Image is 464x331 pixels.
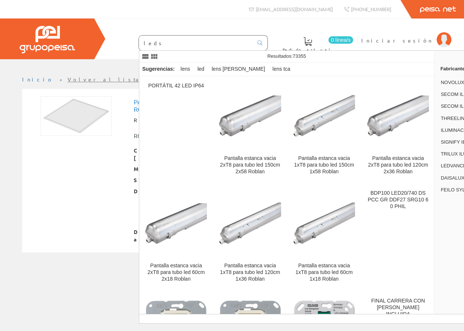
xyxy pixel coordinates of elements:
[351,6,391,12] span: [PHONE_NUMBER]
[367,190,429,210] div: BDP100 LED20/740 DS PCC GR DDF27 SRG10 6 0 PHIL
[134,165,178,173] span: Marca
[267,53,306,59] span: Resultados:
[145,263,207,282] div: Pantalla estanca vacia 2xT8 para tubo led 60cm 2x18 Roblan
[139,184,213,291] a: Pantalla estanca vacia 2xT8 para tubo led 60cm 2x18 Roblan Pantalla estanca vacia 2xT8 para tubo ...
[41,96,112,136] img: Foto artículo Pantalla led 60X60 40w 6000K marco blanco 3450Lm Roblan (192x107.136)
[367,298,429,318] div: FINAL CARRERA CON [PERSON_NAME] INCLUIDA
[145,83,207,89] div: PORTÁTIL 42 LED IP64
[293,53,306,59] span: 73355
[139,64,176,74] div: Sugerencias:
[270,63,293,76] div: lens tca
[219,263,281,282] div: Pantalla estanca vacia 1xT8 para tubo led 120cm 1x36 Roblan
[219,96,281,136] img: Pantalla estanca vacia 2xT8 para tubo led 150cm 2x58 Roblan
[178,63,193,76] div: lens
[293,155,355,175] div: Pantalla estanca vacia 1xT8 para tubo led 150cm 1x58 Roblan
[213,77,287,184] a: Pantalla estanca vacia 2xT8 para tubo led 150cm 2x58 Roblan Pantalla estanca vacia 2xT8 para tubo...
[139,77,213,184] a: PORTÁTIL 42 LED IP64
[293,263,355,282] div: Pantalla estanca vacia 1xT8 para tubo led 60cm 1x18 Roblan
[219,155,281,175] div: Pantalla estanca vacia 2xT8 para tubo led 150cm 2x58 Roblan
[287,77,361,184] a: Pantalla estanca vacia 1xT8 para tubo led 150cm 1x58 Roblan Pantalla estanca vacia 1xT8 para tubo...
[128,131,249,140] div: ROBLAN EUROPA S.A.
[22,76,54,83] a: Inicio
[134,117,331,124] div: Ref.
[139,36,253,50] input: Buscar ...
[209,63,268,76] div: lens [PERSON_NAME]
[256,6,333,12] span: [EMAIL_ADDRESS][DOMAIN_NAME]
[367,155,429,175] div: Pantalla estanca vacia 2xT8 para tubo led 120cm 2x36 Roblan
[134,98,331,113] h1: Pantalla led 60X60 40w 6000K [PERSON_NAME] 3450Lm Roblan
[213,184,287,291] a: Pantalla estanca vacia 1xT8 para tubo led 120cm 1x36 Roblan Pantalla estanca vacia 1xT8 para tubo...
[361,184,435,291] a: BDP100 LED20/740 DS PCC GR DDF27 SRG10 6 0 PHIL
[287,184,361,291] a: Pantalla estanca vacia 1xT8 para tubo led 60cm 1x18 Roblan Pantalla estanca vacia 1xT8 para tubo ...
[293,95,355,137] img: Pantalla estanca vacia 1xT8 para tubo led 150cm 1x58 Roblan
[20,26,75,53] img: Grupo Peisa
[293,203,355,244] img: Pantalla estanca vacia 1xT8 para tubo led 60cm 1x18 Roblan
[283,46,333,53] span: Pedido actual
[361,77,435,184] a: Pantalla estanca vacia 2xT8 para tubo led 120cm 2x36 Roblan Pantalla estanca vacia 2xT8 para tubo...
[361,31,451,38] a: Iniciar sesión
[134,188,178,195] span: Dimensiones
[367,96,429,136] img: Pantalla estanca vacia 2xT8 para tubo led 120cm 2x36 Roblan
[134,177,178,184] span: Serie
[134,147,178,162] span: Cod. [GEOGRAPHIC_DATA]
[194,63,207,76] div: led
[145,203,207,244] img: Pantalla estanca vacia 2xT8 para tubo led 60cm 2x18 Roblan
[361,37,433,44] span: Iniciar sesión
[219,203,281,244] img: Pantalla estanca vacia 1xT8 para tubo led 120cm 1x36 Roblan
[68,76,214,83] a: Volver al listado de productos
[328,36,353,44] span: 0 línea/s
[134,228,178,243] span: Descripción ampliada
